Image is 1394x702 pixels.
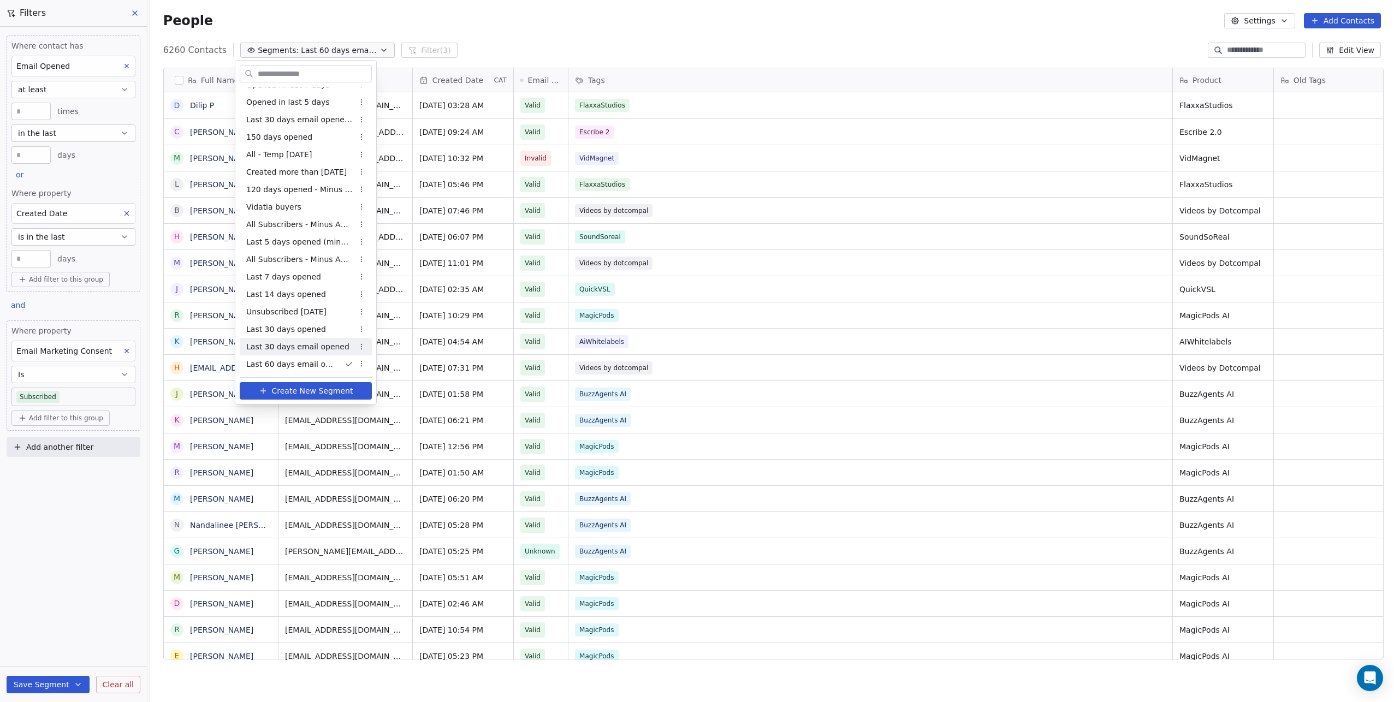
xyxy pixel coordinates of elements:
span: All Subscribers - Minus Affiliates [246,254,353,265]
span: All Subscribers - Minus Affiliates [246,219,353,230]
span: Last 7 days opened [246,271,321,283]
span: Opened in last 5 days [246,97,330,108]
span: All - Temp [DATE] [246,149,312,160]
span: Last 60 days email opened [246,359,336,370]
span: 120 days opened - Minus affiliates [246,184,353,195]
button: Create New Segment [240,382,372,400]
span: Last 5 days opened (minus affiliates) [246,236,353,248]
span: Last 30 days email opened (no affiliates) [246,114,353,126]
span: Unsubscribed [DATE] [246,306,327,318]
span: 150 days opened [246,132,312,143]
span: Last 30 days email opened [246,341,349,353]
span: Create New Segment [272,385,353,397]
span: Vidatia buyers [246,201,301,213]
span: Created more than [DATE] [246,166,347,178]
span: Last 30 days opened [246,324,326,335]
span: Last 14 days opened [246,289,326,300]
